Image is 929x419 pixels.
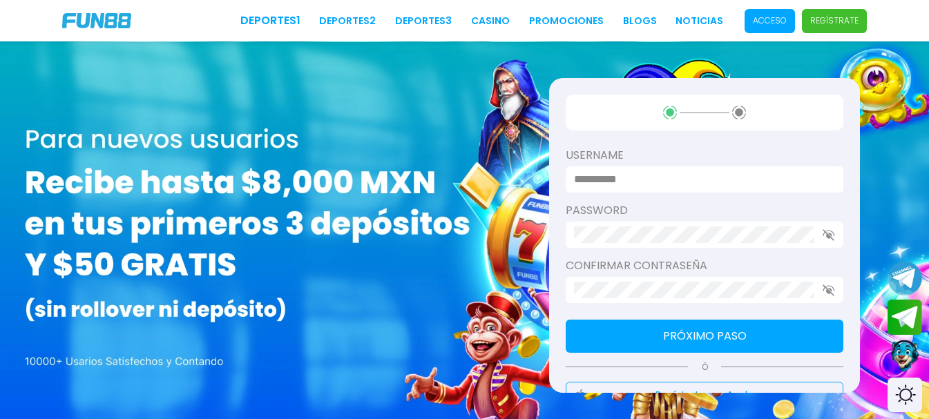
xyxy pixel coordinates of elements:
button: Regístrate conApple [566,382,843,409]
img: Company Logo [62,13,131,28]
button: Contact customer service [888,338,922,374]
a: Deportes3 [395,14,452,28]
a: Deportes2 [319,14,376,28]
button: Join telegram channel [888,260,922,296]
label: username [566,147,843,164]
a: NOTICIAS [676,14,723,28]
div: Switch theme [888,378,922,412]
button: Próximo paso [566,320,843,353]
a: Promociones [529,14,604,28]
a: BLOGS [623,14,657,28]
a: CASINO [471,14,510,28]
button: Join telegram [888,300,922,335]
p: Regístrate [810,14,859,27]
a: Deportes1 [240,12,300,29]
p: Acceso [753,14,787,27]
label: password [566,202,843,219]
p: Ó [566,361,843,373]
label: Confirmar contraseña [566,257,843,274]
